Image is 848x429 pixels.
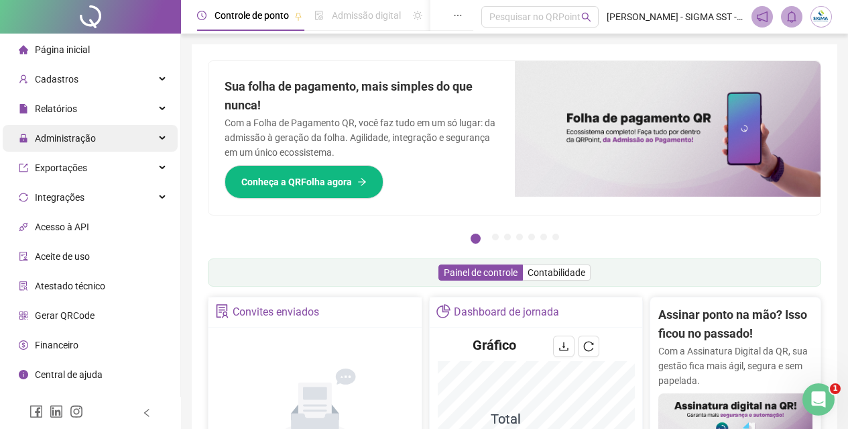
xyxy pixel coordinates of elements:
span: lock [19,134,28,143]
span: home [19,45,28,54]
span: Contabilidade [528,267,585,278]
span: instagram [70,405,83,418]
span: ellipsis [453,11,463,20]
span: dollar [19,340,28,350]
span: linkedin [50,405,63,418]
span: audit [19,252,28,261]
span: Conheça a QRFolha agora [241,175,352,189]
button: 3 [504,234,511,240]
span: search [581,12,591,22]
span: file-done [314,11,324,20]
button: 2 [492,234,499,240]
iframe: Intercom live chat [802,383,835,416]
p: Com a Assinatura Digital da QR, sua gestão fica mais ágil, segura e sem papelada. [658,344,812,388]
span: clock-circle [197,11,206,20]
span: [PERSON_NAME] - SIGMA SST - SEGURANÇA E SAÚDE NO TRABALHO LTDA [607,9,743,24]
span: Administração [35,133,96,144]
span: sync [19,193,28,202]
span: left [142,408,152,418]
div: Dashboard de jornada [454,301,559,324]
span: Gestão de férias [430,10,498,21]
span: Aceite de uso [35,251,90,262]
button: 5 [528,234,535,240]
div: Convites enviados [233,301,319,324]
span: api [19,222,28,232]
span: file [19,104,28,113]
span: export [19,163,28,173]
h2: Sua folha de pagamento, mais simples do que nunca! [225,77,499,115]
span: arrow-right [357,177,367,187]
span: Acesso à API [35,222,89,232]
span: notification [756,11,768,23]
span: Financeiro [35,340,78,350]
span: reload [583,341,594,352]
span: bell [786,11,798,23]
span: facebook [29,405,43,418]
button: 4 [516,234,523,240]
button: 6 [540,234,547,240]
span: Atestado técnico [35,281,105,291]
span: Painel de controle [444,267,518,278]
span: info-circle [19,370,28,379]
span: user-add [19,75,28,84]
span: solution [215,304,229,318]
h4: Gráfico [473,336,516,354]
span: sun [413,11,422,20]
span: download [558,341,569,352]
span: pushpin [294,12,302,20]
button: 1 [471,234,481,244]
span: Cadastros [35,74,78,85]
span: Gerar QRCode [35,310,95,321]
span: Página inicial [35,44,90,55]
h2: Assinar ponto na mão? Isso ficou no passado! [658,305,812,344]
span: qrcode [19,311,28,320]
span: 1 [830,383,841,394]
span: Exportações [35,162,87,173]
span: pie-chart [436,304,450,318]
button: 7 [552,234,559,240]
span: solution [19,281,28,291]
p: Com a Folha de Pagamento QR, você faz tudo em um só lugar: da admissão à geração da folha. Agilid... [225,115,499,160]
button: Conheça a QRFolha agora [225,165,383,199]
span: Admissão digital [332,10,401,21]
span: Controle de ponto [215,10,289,21]
span: Integrações [35,192,84,203]
span: Central de ajuda [35,369,103,380]
span: Relatórios [35,103,77,114]
img: banner%2F8d14a306-6205-4263-8e5b-06e9a85ad873.png [515,61,821,197]
img: 7356 [811,7,831,27]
